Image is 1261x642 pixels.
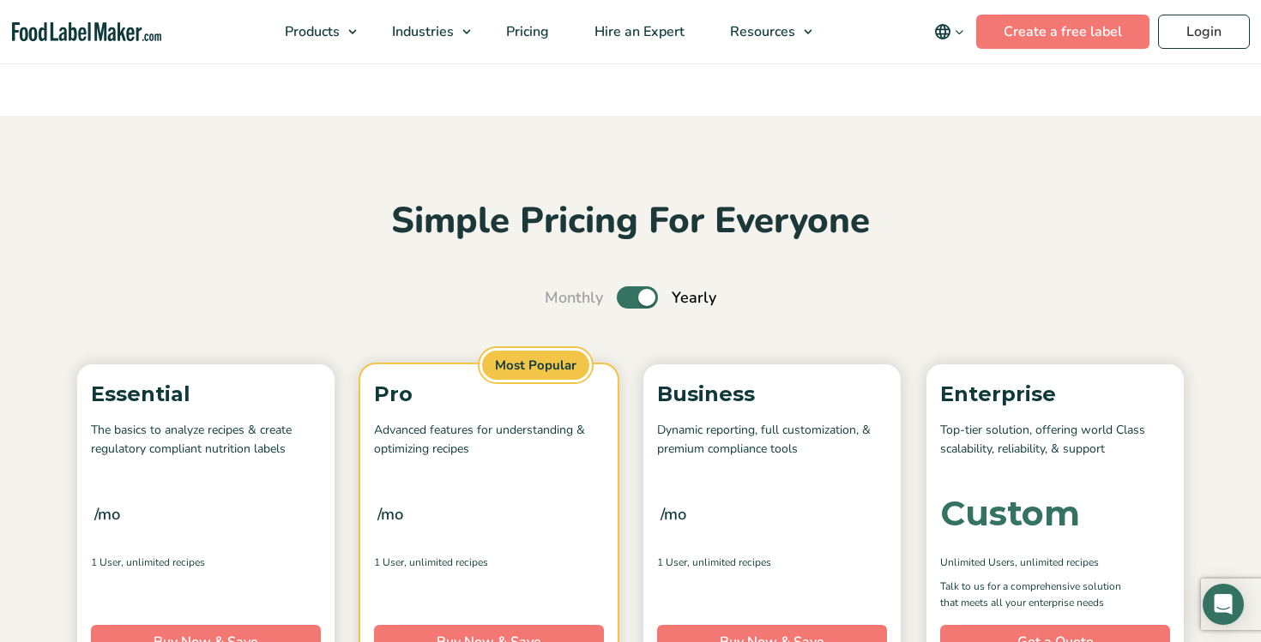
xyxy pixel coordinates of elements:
p: Advanced features for understanding & optimizing recipes [374,421,604,459]
p: Business [657,378,887,411]
a: Login [1158,15,1250,49]
span: , Unlimited Recipes [404,555,488,570]
label: Toggle [617,286,658,309]
span: Most Popular [480,348,592,383]
span: Industries [387,22,456,41]
span: 1 User [91,555,121,570]
span: /mo [661,502,686,526]
p: Dynamic reporting, full customization, & premium compliance tools [657,421,887,459]
span: 1 User [657,555,687,570]
p: Essential [91,378,321,411]
p: Enterprise [940,378,1170,411]
div: Custom [940,496,1080,531]
span: Products [280,22,341,41]
a: Create a free label [976,15,1149,49]
p: Talk to us for a comprehensive solution that meets all your enterprise needs [940,579,1137,611]
p: Top-tier solution, offering world Class scalability, reliability, & support [940,421,1170,459]
span: Unlimited Users [940,555,1015,570]
span: Hire an Expert [589,22,686,41]
p: Pro [374,378,604,411]
h2: Simple Pricing For Everyone [69,198,1192,245]
span: /mo [377,502,403,526]
span: Monthly [545,286,603,309]
span: , Unlimited Recipes [1015,555,1099,570]
span: , Unlimited Recipes [687,555,771,570]
div: Open Intercom Messenger [1203,584,1244,625]
span: , Unlimited Recipes [121,555,205,570]
span: /mo [94,502,120,526]
span: 1 User [374,555,404,570]
p: The basics to analyze recipes & create regulatory compliant nutrition labels [91,421,321,459]
span: Yearly [672,286,716,309]
span: Resources [725,22,797,41]
span: Pricing [501,22,551,41]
